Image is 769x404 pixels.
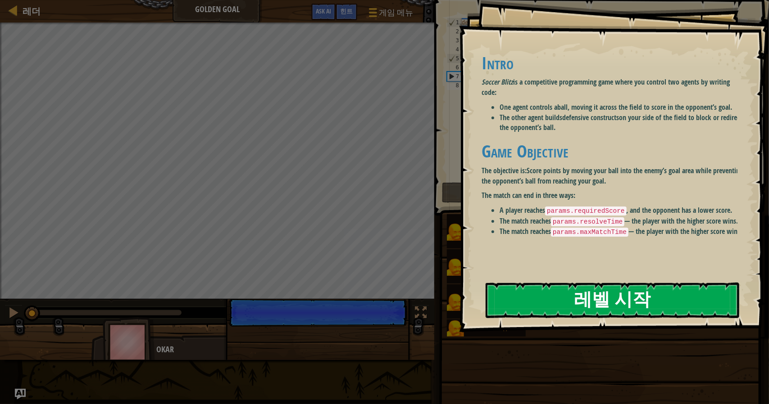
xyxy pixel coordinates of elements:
button: Ctrl + P: Pause [5,305,23,323]
img: portrait.png [447,259,464,276]
div: 2 [447,27,462,36]
li: A player reaches , and the opponent has a lower score. [500,205,744,216]
div: 1 [447,18,462,27]
div: 6 [447,63,462,72]
a: 레더 [18,5,41,17]
p: is a competitive programming game where you control two agents by writing code: [482,77,744,98]
button: Ask AI [311,4,336,20]
button: 레벨 시작 [486,283,739,318]
div: 3 [447,36,462,45]
code: params.requiredScore [545,206,627,215]
code: params.maxMatchTime [551,228,628,237]
img: portrait.png [447,224,464,241]
strong: ball [557,102,568,112]
h1: Game Objective [482,142,744,161]
li: The match reaches — the player with the higher score wins. [500,216,744,227]
div: Okar [156,344,334,355]
img: thang_avatar_frame.png [103,317,155,367]
code: params.resolveTime [551,217,624,226]
li: The other agent builds on your side of the field to block or redirect the opponent’s ball. [500,112,744,133]
img: portrait.png [447,294,464,311]
li: One agent controls a , moving it across the field to score in the opponent’s goal. [500,102,744,112]
button: 게임 메뉴 [362,4,419,25]
span: Ask AI [316,7,331,15]
strong: Score points by moving your ball into the enemy’s goal area while preventing the opponent’s ball ... [482,166,743,186]
div: 5 [447,54,462,63]
h1: Intro [482,54,744,72]
li: The match reaches — the player with the higher score wins. [500,226,744,237]
p: The match can end in three ways: [482,190,744,201]
span: 힌트 [340,7,353,15]
span: 게임 메뉴 [379,7,413,18]
div: 8 [447,81,462,90]
p: The objective is: [482,166,744,186]
em: Soccer Blitz [482,77,513,87]
img: portrait.png [447,320,464,337]
button: Ask AI [15,389,26,400]
div: 7 [447,72,462,81]
div: 4 [447,45,462,54]
strong: defensive constructs [562,112,619,122]
button: 전체화면 전환 [412,305,430,323]
button: 실행 ⇧↵ [442,182,594,203]
span: 레더 [23,5,41,17]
